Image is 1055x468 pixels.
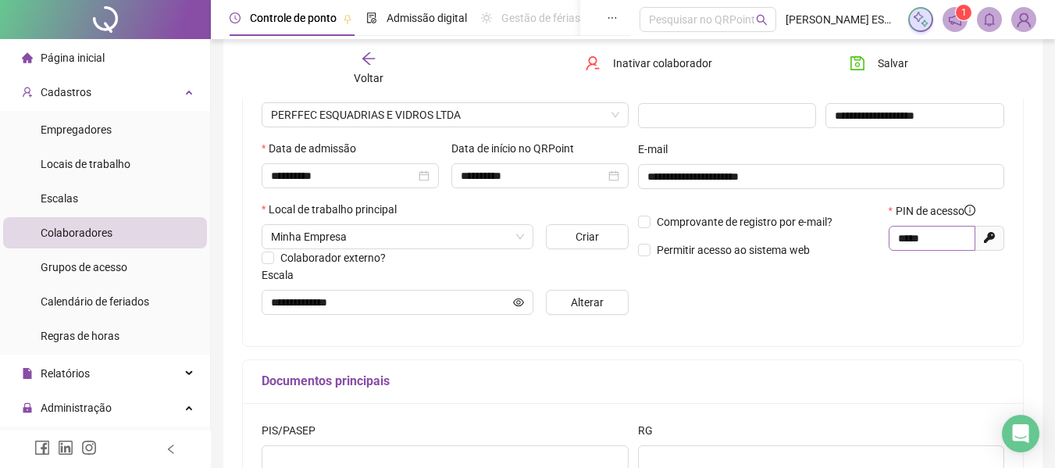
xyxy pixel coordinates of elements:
img: 89705 [1012,8,1035,31]
span: Regras de horas [41,330,119,342]
span: Escalas [41,192,78,205]
span: Relatórios [41,367,90,380]
span: user-delete [585,55,601,71]
button: Alterar [546,290,628,315]
h5: Documentos principais [262,372,1004,391]
span: notification [948,13,962,27]
span: Voltar [354,72,383,84]
label: PIS/PASEP [262,422,326,439]
span: Criar [576,228,599,245]
span: Comprovante de registro por e-mail? [657,216,832,228]
span: bell [982,13,996,27]
span: Cadastros [41,86,91,98]
span: Salvar [878,55,908,72]
span: linkedin [58,440,73,455]
span: search [756,14,768,26]
span: Admissão digital [387,12,467,24]
span: [PERSON_NAME] ESQUADRIAS E VIDROS LTDA [786,11,899,28]
label: E-mail [638,141,678,158]
span: user-add [22,87,33,98]
span: Locais de trabalho [41,158,130,170]
span: file-done [366,13,377,23]
span: file [22,368,33,379]
sup: 1 [956,5,971,20]
span: arrow-left [361,51,376,66]
span: Salvador, Bahia, Brazil [271,225,524,248]
span: sun [481,13,492,23]
span: 1 [961,7,967,18]
span: instagram [81,440,97,455]
span: lock [22,402,33,413]
button: Criar [546,224,628,249]
span: pushpin [343,14,352,23]
span: facebook [34,440,50,455]
label: Local de trabalho principal [262,201,407,218]
span: home [22,52,33,63]
span: left [166,444,176,455]
span: info-circle [964,205,975,216]
label: Data de início no QRPoint [451,140,584,157]
span: PERFFEC ESQUADRIAS E VIDROS LTDA [271,103,619,127]
span: Empregadores [41,123,112,136]
span: PIN de acesso [896,202,975,220]
img: sparkle-icon.fc2bf0ac1784a2077858766a79e2daf3.svg [912,11,929,28]
span: Calendário de feriados [41,295,149,308]
span: Gestão de férias [501,12,580,24]
button: Salvar [838,51,920,76]
span: Inativar colaborador [613,55,712,72]
span: Controle de ponto [250,12,337,24]
label: Data de admissão [262,140,366,157]
span: eye [513,297,524,308]
label: Escala [262,266,304,284]
button: Inativar colaborador [573,51,724,76]
span: Administração [41,402,112,414]
span: Grupos de acesso [41,261,127,273]
span: ellipsis [607,13,618,23]
span: Alterar [571,294,604,311]
span: Colaboradores [41,227,112,239]
span: Página inicial [41,52,105,64]
span: clock-circle [230,13,241,23]
div: Open Intercom Messenger [1002,415,1039,452]
span: Permitir acesso ao sistema web [657,244,810,256]
span: Colaborador externo? [280,252,386,264]
label: RG [638,422,663,439]
span: save [850,55,865,71]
